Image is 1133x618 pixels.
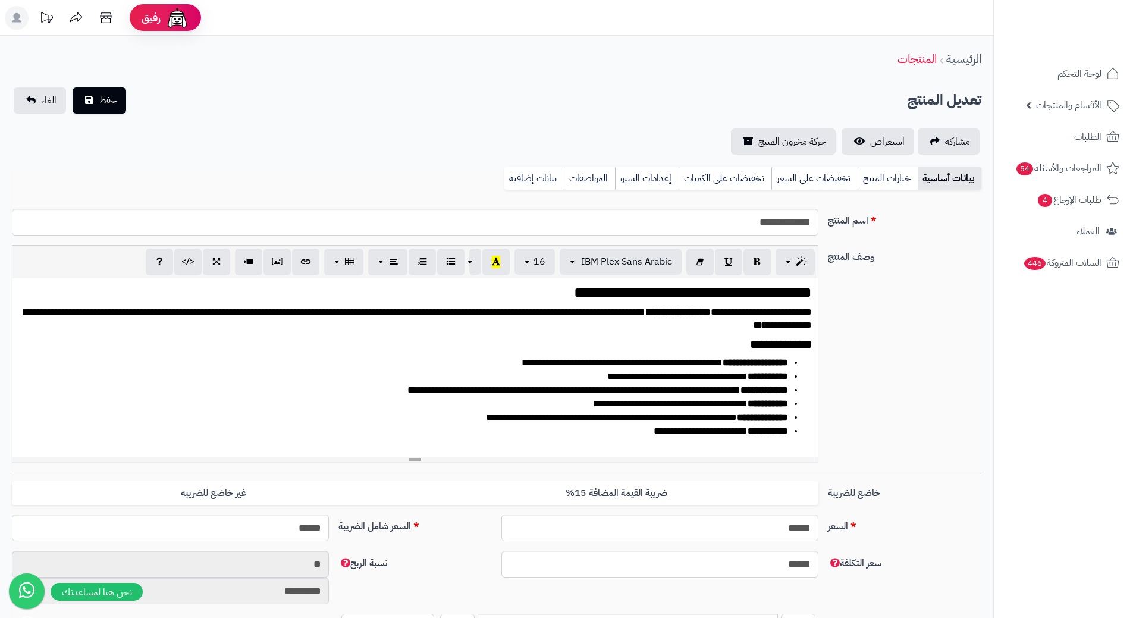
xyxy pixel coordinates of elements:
span: 54 [1016,162,1034,176]
a: الغاء [14,87,66,114]
span: نسبة الربح [338,556,387,570]
label: غير خاضع للضريبه [12,481,415,506]
h2: تعديل المنتج [908,88,981,112]
span: العملاء [1076,223,1100,240]
span: حركة مخزون المنتج [758,134,826,149]
a: إعدادات السيو [615,167,679,190]
a: خيارات المنتج [858,167,918,190]
span: حفظ [99,93,117,108]
label: خاضع للضريبة [823,481,986,500]
a: السلات المتروكة446 [1001,249,1126,277]
span: مشاركه [945,134,970,149]
label: السعر [823,515,986,534]
a: المواصفات [564,167,615,190]
a: مشاركه [918,128,980,155]
span: سعر التكلفة [828,556,881,570]
label: ضريبة القيمة المضافة 15% [415,481,818,506]
span: السلات المتروكة [1023,255,1101,271]
span: الطلبات [1074,128,1101,145]
button: IBM Plex Sans Arabic [560,249,682,275]
a: تحديثات المنصة [32,6,61,33]
a: استعراض [842,128,914,155]
a: طلبات الإرجاع4 [1001,186,1126,214]
a: العملاء [1001,217,1126,246]
span: 16 [533,255,545,269]
label: وصف المنتج [823,245,986,264]
a: المراجعات والأسئلة54 [1001,154,1126,183]
a: الرئيسية [946,50,981,68]
a: بيانات إضافية [504,167,564,190]
label: السعر شامل الضريبة [334,515,497,534]
span: رفيق [142,11,161,25]
span: لوحة التحكم [1057,65,1101,82]
span: 4 [1038,194,1053,208]
button: حفظ [73,87,126,114]
a: تخفيضات على السعر [771,167,858,190]
img: ai-face.png [165,6,189,30]
button: 16 [514,249,555,275]
span: استعراض [870,134,905,149]
span: الغاء [41,93,57,108]
a: تخفيضات على الكميات [679,167,771,190]
a: بيانات أساسية [918,167,981,190]
a: الطلبات [1001,123,1126,151]
span: طلبات الإرجاع [1037,192,1101,208]
label: اسم المنتج [823,209,986,228]
span: 446 [1024,257,1046,271]
a: المنتجات [897,50,937,68]
a: لوحة التحكم [1001,59,1126,88]
span: IBM Plex Sans Arabic [581,255,672,269]
img: logo-2.png [1052,9,1122,34]
a: حركة مخزون المنتج [731,128,836,155]
span: الأقسام والمنتجات [1036,97,1101,114]
span: المراجعات والأسئلة [1015,160,1101,177]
